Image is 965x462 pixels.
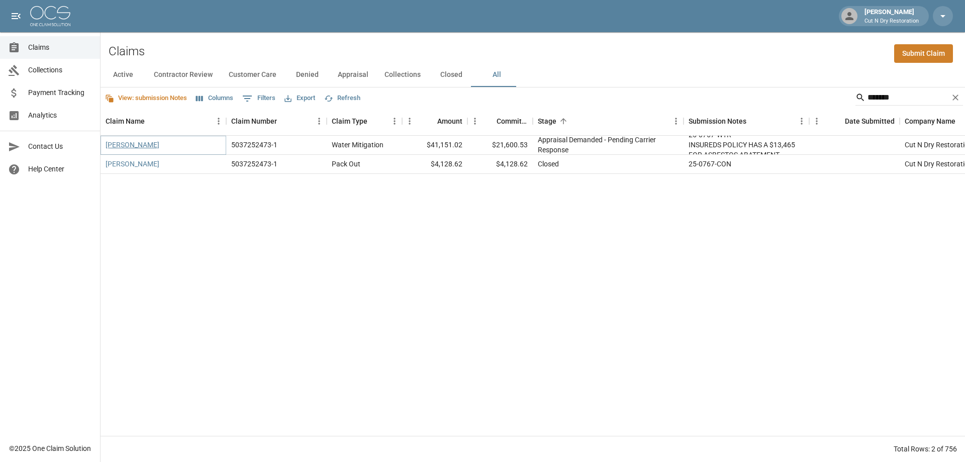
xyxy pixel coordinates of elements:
div: Submission Notes [689,107,746,135]
img: ocs-logo-white-transparent.png [30,6,70,26]
p: Cut N Dry Restoration [864,17,919,26]
h2: Claims [109,44,145,59]
button: Show filters [240,90,278,107]
button: Denied [284,63,330,87]
button: Sort [556,114,570,128]
div: dynamic tabs [101,63,965,87]
div: Submission Notes [684,107,809,135]
div: Claim Number [231,107,277,135]
span: Collections [28,65,92,75]
div: $21,600.53 [467,136,533,155]
button: Menu [312,114,327,129]
button: Sort [831,114,845,128]
div: Amount [402,107,467,135]
span: Analytics [28,110,92,121]
div: 25-0767-CON [689,159,731,169]
button: Menu [668,114,684,129]
span: Help Center [28,164,92,174]
div: Claim Type [332,107,367,135]
button: Export [282,90,318,106]
div: Pack Out [332,159,360,169]
a: Submit Claim [894,44,953,63]
div: Claim Name [101,107,226,135]
div: Claim Name [106,107,145,135]
div: Stage [538,107,556,135]
div: Committed Amount [467,107,533,135]
button: Closed [429,63,474,87]
div: [PERSON_NAME] [860,7,923,25]
a: [PERSON_NAME] [106,159,159,169]
div: Amount [437,107,462,135]
button: Sort [423,114,437,128]
button: Sort [145,114,159,128]
div: $4,128.62 [402,155,467,174]
div: Company Name [905,107,955,135]
div: Claim Type [327,107,402,135]
button: Menu [794,114,809,129]
div: Claim Number [226,107,327,135]
button: open drawer [6,6,26,26]
button: View: submission Notes [103,90,189,106]
button: Sort [746,114,760,128]
div: Date Submitted [845,107,895,135]
div: $4,128.62 [467,155,533,174]
button: Menu [211,114,226,129]
button: Sort [367,114,381,128]
button: Customer Care [221,63,284,87]
div: © 2025 One Claim Solution [9,443,91,453]
span: Claims [28,42,92,53]
button: All [474,63,519,87]
div: 25-0767-WTR INSUREDS POLICY HAS A $13,465 FOR ASBESTOS ABATEMENT [689,130,804,160]
a: [PERSON_NAME] [106,140,159,150]
button: Menu [467,114,482,129]
button: Select columns [194,90,236,106]
div: Stage [533,107,684,135]
div: Search [855,89,963,108]
div: Closed [538,159,559,169]
button: Clear [948,90,963,105]
button: Sort [277,114,291,128]
div: $41,151.02 [402,136,467,155]
button: Sort [482,114,497,128]
span: Contact Us [28,141,92,152]
button: Refresh [322,90,363,106]
button: Active [101,63,146,87]
button: Menu [809,114,824,129]
div: 5037252473-1 [231,140,277,150]
button: Menu [387,114,402,129]
button: Collections [376,63,429,87]
div: Date Submitted [809,107,900,135]
div: Total Rows: 2 of 756 [894,444,957,454]
div: Appraisal Demanded - Pending Carrier Response [538,135,679,155]
button: Contractor Review [146,63,221,87]
div: 5037252473-1 [231,159,277,169]
button: Appraisal [330,63,376,87]
div: Water Mitigation [332,140,383,150]
div: Committed Amount [497,107,528,135]
button: Menu [402,114,417,129]
span: Payment Tracking [28,87,92,98]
